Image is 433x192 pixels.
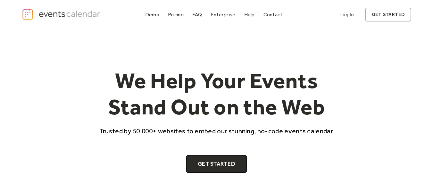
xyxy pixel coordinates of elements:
div: Enterprise [211,13,235,16]
div: Pricing [168,13,184,16]
div: Contact [263,13,283,16]
a: Pricing [165,10,186,19]
a: get started [365,8,411,21]
a: FAQ [190,10,205,19]
h1: We Help Your Events Stand Out on the Web [94,68,340,120]
div: Help [244,13,255,16]
a: Help [242,10,257,19]
a: Demo [143,10,162,19]
a: Log In [333,8,360,21]
div: Demo [145,13,159,16]
a: Enterprise [208,10,238,19]
a: Contact [261,10,285,19]
p: Trusted by 50,000+ websites to embed our stunning, no-code events calendar. [94,126,340,136]
a: Get Started [186,155,247,173]
div: FAQ [192,13,202,16]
